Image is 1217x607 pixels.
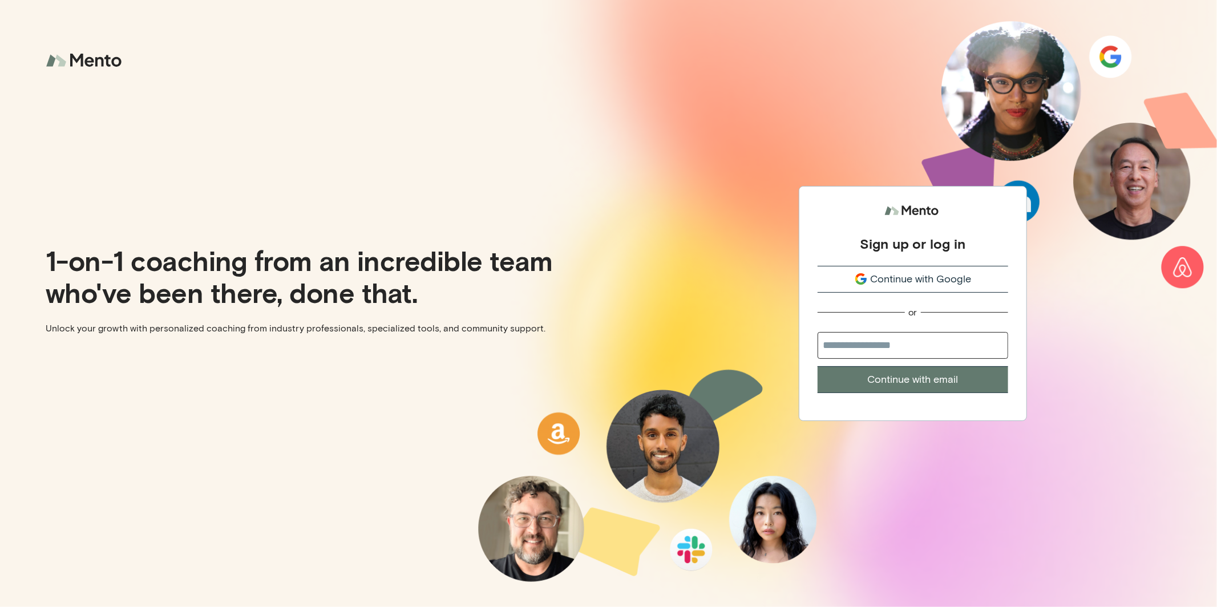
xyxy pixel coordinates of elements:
div: Sign up or log in [860,235,966,252]
button: Continue with email [818,366,1008,393]
img: logo [46,46,126,76]
button: Continue with Google [818,266,1008,293]
div: or [908,306,917,318]
p: 1-on-1 coaching from an incredible team who've been there, done that. [46,244,600,308]
span: Continue with Google [870,272,971,287]
p: Unlock your growth with personalized coaching from industry professionals, specialized tools, and... [46,322,600,335]
img: logo.svg [884,200,941,221]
